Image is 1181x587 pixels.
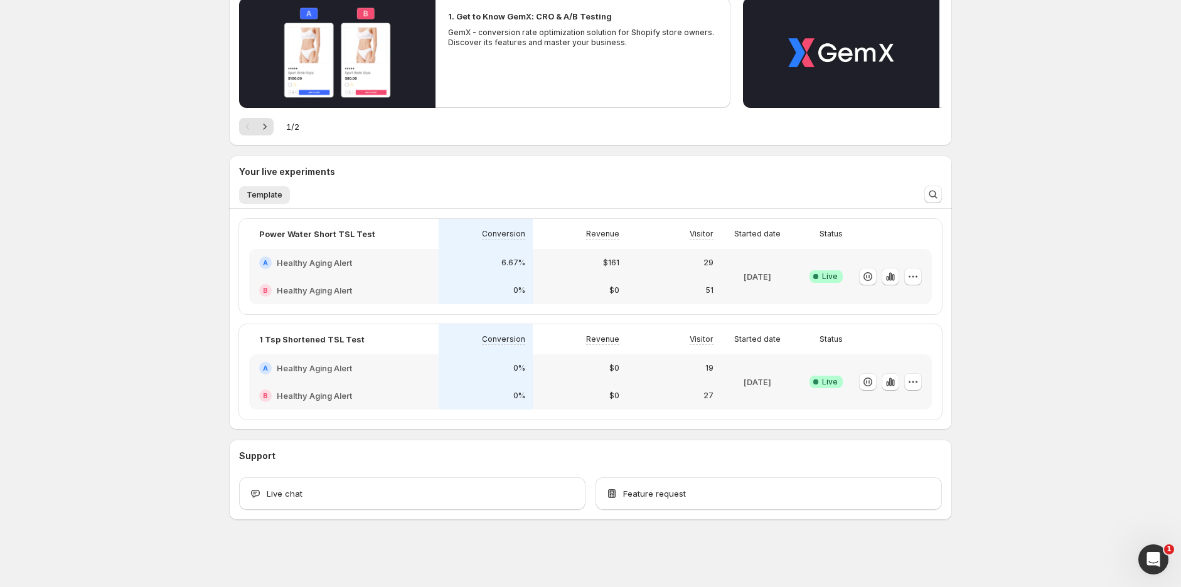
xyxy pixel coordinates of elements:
[820,229,843,239] p: Status
[703,391,713,401] p: 27
[513,363,525,373] p: 0%
[822,272,838,282] span: Live
[1138,544,1168,574] iframe: Intercom live chat
[609,363,619,373] p: $0
[263,364,268,372] h2: A
[603,258,619,268] p: $161
[744,376,771,388] p: [DATE]
[239,450,275,462] h3: Support
[703,258,713,268] p: 29
[513,285,525,295] p: 0%
[822,377,838,387] span: Live
[690,334,713,344] p: Visitor
[267,487,302,500] span: Live chat
[286,120,299,133] span: 1 / 2
[705,285,713,295] p: 51
[609,285,619,295] p: $0
[247,190,282,200] span: Template
[259,228,375,240] p: Power Water Short TSL Test
[734,229,781,239] p: Started date
[705,363,713,373] p: 19
[277,389,352,402] h2: Healthy Aging Alert
[239,166,335,178] h3: Your live experiments
[277,362,352,374] h2: Healthy Aging Alert
[482,334,525,344] p: Conversion
[239,118,274,135] nav: Pagination
[609,391,619,401] p: $0
[482,229,525,239] p: Conversion
[277,284,352,297] h2: Healthy Aging Alert
[277,256,352,269] h2: Healthy Aging Alert
[448,28,718,48] p: GemX - conversion rate optimization solution for Shopify store owners. Discover its features and ...
[623,487,686,500] span: Feature request
[744,270,771,283] p: [DATE]
[690,229,713,239] p: Visitor
[734,334,781,344] p: Started date
[263,287,268,294] h2: B
[513,391,525,401] p: 0%
[448,10,612,23] h2: 1. Get to Know GemX: CRO & A/B Testing
[259,333,365,346] p: 1 Tsp Shortened TSL Test
[924,186,942,203] button: Search and filter results
[586,334,619,344] p: Revenue
[1164,544,1174,554] span: 1
[263,392,268,399] h2: B
[820,334,843,344] p: Status
[256,118,274,135] button: Next
[263,259,268,267] h2: A
[501,258,525,268] p: 6.67%
[586,229,619,239] p: Revenue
